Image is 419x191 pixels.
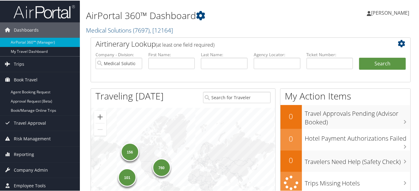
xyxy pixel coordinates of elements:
a: 0Hotel Payment Authorizations Failed [280,128,410,150]
a: 0Travelers Need Help (Safety Check) [280,150,410,171]
input: Search for Traveler [203,91,271,103]
a: Medical Solutions [86,25,173,34]
span: Book Travel [14,72,37,87]
button: Zoom in [94,110,106,123]
span: Dashboards [14,22,39,37]
h3: Travelers Need Help (Safety Check) [305,154,410,166]
h1: Traveling [DATE] [96,89,164,102]
button: Search [359,57,406,69]
h3: Travel Approvals Pending (Advisor Booked) [305,106,410,126]
button: Zoom out [94,123,106,135]
a: 0Travel Approvals Pending (Advisor Booked) [280,104,410,128]
h2: Airtinerary Lookup [96,38,379,49]
label: Company - Division: [96,51,142,57]
span: [PERSON_NAME] [371,9,409,16]
span: Trips [14,56,24,71]
label: Ticket Number: [307,51,353,57]
label: Last Name: [201,51,248,57]
label: Agency Locator: [254,51,300,57]
span: Travel Approval [14,115,46,130]
h3: Trips Missing Hotels [305,175,410,187]
div: 101 [118,167,136,186]
img: airportal-logo.png [14,4,75,18]
a: [PERSON_NAME] [367,3,415,21]
h2: 0 [280,133,302,143]
span: Company Admin [14,162,48,177]
span: (at least one field required) [156,41,214,48]
h2: 0 [280,154,302,165]
h1: AirPortal 360™ Dashboard [86,9,306,21]
div: 760 [152,158,171,176]
span: Reporting [14,146,34,162]
span: , [ 12164 ] [150,25,173,34]
h3: Hotel Payment Authorizations Failed [305,131,410,142]
div: 156 [120,142,139,161]
label: First Name: [148,51,195,57]
span: Risk Management [14,131,51,146]
h2: 0 [280,111,302,121]
h1: My Action Items [280,89,410,102]
span: ( 7697 ) [133,25,150,34]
